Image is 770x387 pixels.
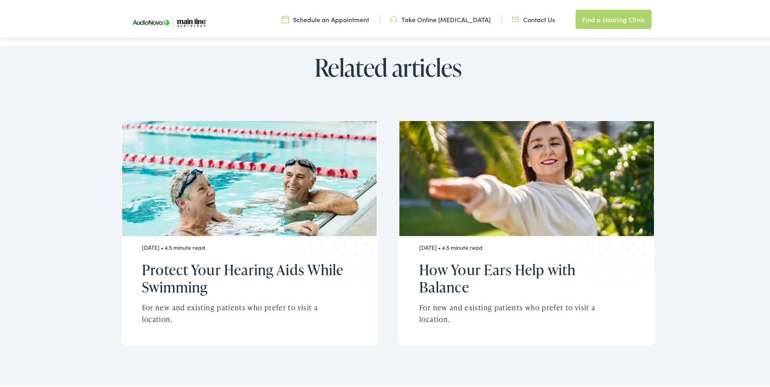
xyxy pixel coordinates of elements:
[390,13,491,22] a: Take Online [MEDICAL_DATA]
[576,8,652,27] a: Find a Hearing Clinic
[399,119,655,344] a: [DATE] • 4.5 minute read How Your Ears Help with Balance For new and existing patients who prefer...
[512,13,519,22] img: utility icon
[121,119,378,344] a: Senior Swimmers [DATE] • 4.5 minute read Protect Your Hearing Aids While Swimming For new and exi...
[390,13,397,22] img: utility icon
[419,300,624,324] p: For new and existing patients who prefer to visit a location.
[282,13,369,22] a: Schedule an Appointment
[282,13,289,22] img: utility icon
[419,259,624,294] h2: How Your Ears Help with Balance
[121,119,378,234] img: Senior Swimmers
[121,52,655,79] h2: Related articles
[142,259,347,294] h2: Protect Your Hearing Aids While Swimming
[142,300,347,324] p: For new and existing patients who prefer to visit a location.
[142,243,347,249] div: [DATE] • 4.5 minute read
[512,13,555,22] a: Contact Us
[419,243,624,249] div: [DATE] • 4.5 minute read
